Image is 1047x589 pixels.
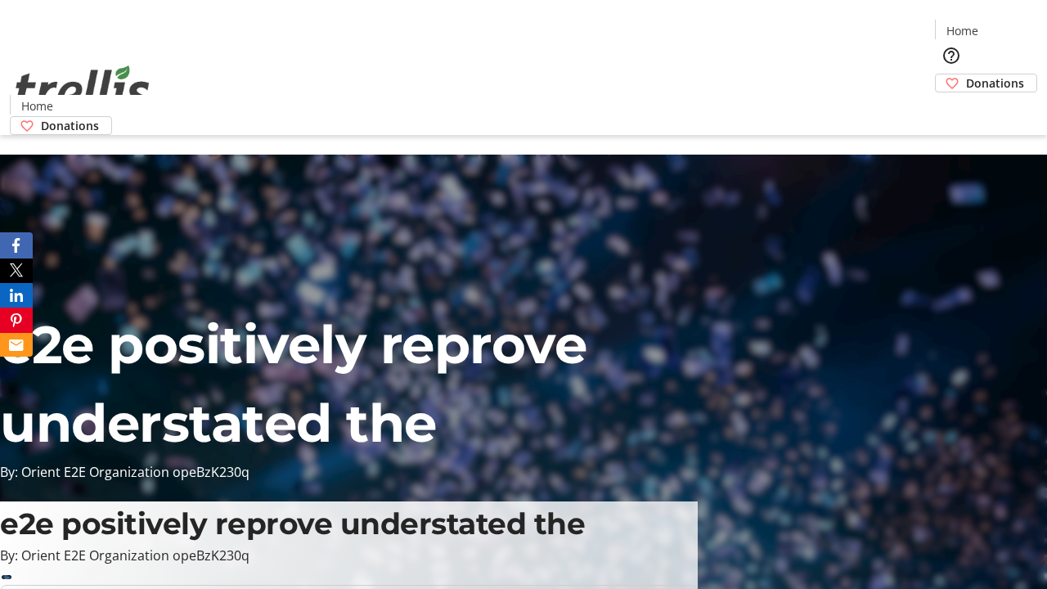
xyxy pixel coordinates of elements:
[41,117,99,134] span: Donations
[935,39,968,72] button: Help
[966,74,1024,92] span: Donations
[10,116,112,135] a: Donations
[935,74,1037,92] a: Donations
[21,97,53,115] span: Home
[935,92,968,125] button: Cart
[936,22,988,39] a: Home
[10,47,155,129] img: Orient E2E Organization opeBzK230q's Logo
[11,97,63,115] a: Home
[946,22,978,39] span: Home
